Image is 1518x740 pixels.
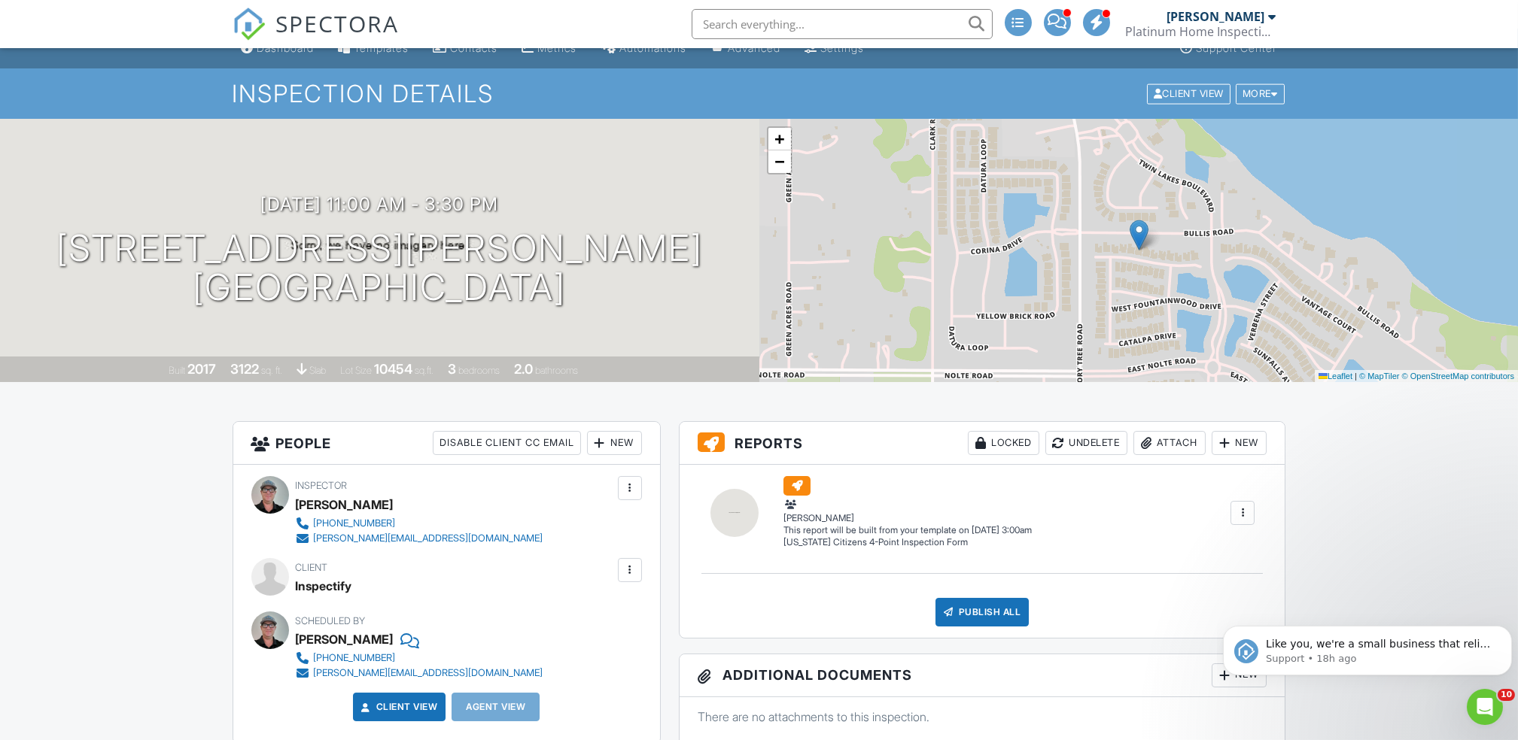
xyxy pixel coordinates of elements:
[415,365,433,376] span: sq.ft.
[296,615,366,626] span: Scheduled By
[1045,431,1127,455] div: Undelete
[358,699,438,714] a: Client View
[1402,372,1514,381] a: © OpenStreetMap contributors
[774,129,784,148] span: +
[56,229,703,308] h1: [STREET_ADDRESS][PERSON_NAME] [GEOGRAPHIC_DATA]
[783,536,1032,549] div: [US_STATE] Citizens 4-Point Inspection Form
[233,422,660,465] h3: People
[314,532,543,544] div: [PERSON_NAME][EMAIL_ADDRESS][DOMAIN_NAME]
[680,654,1285,697] h3: Additional Documents
[1467,689,1503,725] iframe: Intercom live chat
[1359,372,1400,381] a: © MapTiler
[692,9,993,39] input: Search everything...
[1217,594,1518,699] iframe: Intercom notifications message
[1147,83,1231,104] div: Client View
[1145,87,1234,99] a: Client View
[783,524,1032,536] div: This report will be built from your template on [DATE] 3:00am
[535,365,578,376] span: bathrooms
[1236,83,1285,104] div: More
[1126,24,1276,39] div: Platinum Home Inspections LLC
[516,35,583,62] a: Metrics
[340,365,372,376] span: Lot Size
[187,361,216,377] div: 2017
[296,493,394,516] div: [PERSON_NAME]
[1167,9,1265,24] div: [PERSON_NAME]
[1130,220,1148,250] img: Marker
[309,365,326,376] span: slab
[374,361,412,377] div: 10454
[314,667,543,679] div: [PERSON_NAME][EMAIL_ADDRESS][DOMAIN_NAME]
[296,531,543,546] a: [PERSON_NAME][EMAIL_ADDRESS][DOMAIN_NAME]
[296,628,394,651] div: [PERSON_NAME]
[1212,431,1267,455] div: New
[705,35,787,62] a: Advanced
[296,666,543,681] a: [PERSON_NAME][EMAIL_ADDRESS][DOMAIN_NAME]
[427,35,504,62] a: Contacts
[698,708,1267,725] p: There are no attachments to this inspection.
[1175,35,1283,62] a: Support Center
[799,35,871,62] a: Settings
[314,652,396,664] div: [PHONE_NUMBER]
[233,8,266,41] img: The Best Home Inspection Software - Spectora
[296,575,352,597] div: Inspectify
[458,365,500,376] span: bedrooms
[768,128,791,150] a: Zoom in
[296,651,543,666] a: [PHONE_NUMBER]
[1212,663,1267,687] div: New
[1319,372,1352,381] a: Leaflet
[261,365,282,376] span: sq. ft.
[595,35,693,62] a: Automations (Advanced)
[514,361,533,377] div: 2.0
[768,150,791,173] a: Zoom out
[774,152,784,171] span: −
[783,497,1032,524] div: [PERSON_NAME]
[433,431,581,455] div: Disable Client CC Email
[1355,372,1357,381] span: |
[1498,689,1515,701] span: 10
[230,361,259,377] div: 3122
[296,562,328,573] span: Client
[587,431,642,455] div: New
[968,431,1039,455] div: Locked
[169,365,185,376] span: Built
[1133,431,1206,455] div: Attach
[296,480,348,491] span: Inspector
[296,516,543,531] a: [PHONE_NUMBER]
[314,517,396,529] div: [PHONE_NUMBER]
[276,8,400,39] span: SPECTORA
[233,20,400,52] a: SPECTORA
[448,361,456,377] div: 3
[260,194,498,214] h3: [DATE] 11:00 am - 3:30 pm
[935,598,1030,626] div: Publish All
[233,80,1286,107] h1: Inspection Details
[680,422,1285,465] h3: Reports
